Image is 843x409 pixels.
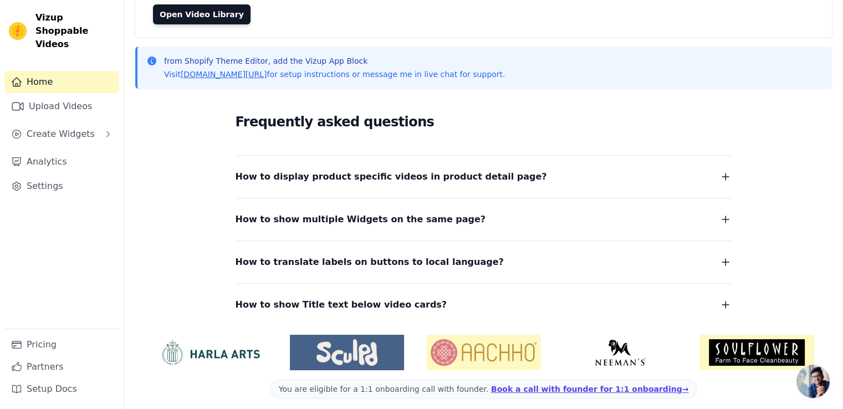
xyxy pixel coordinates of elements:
img: HarlaArts [153,339,268,366]
span: How to show Title text below video cards? [236,297,447,313]
span: How to show multiple Widgets on the same page? [236,212,486,227]
a: Open Video Library [153,4,251,24]
span: Vizup Shoppable Videos [35,11,115,51]
a: Open chat [796,365,830,398]
span: How to translate labels on buttons to local language? [236,254,504,270]
a: [DOMAIN_NAME][URL] [181,70,267,79]
button: How to display product specific videos in product detail page? [236,169,732,185]
a: Pricing [4,334,119,356]
a: Upload Videos [4,95,119,117]
button: How to show Title text below video cards? [236,297,732,313]
button: How to show multiple Widgets on the same page? [236,212,732,227]
p: from Shopify Theme Editor, add the Vizup App Block [164,55,505,67]
span: Create Widgets [27,127,95,141]
img: Aachho [426,335,541,370]
a: Book a call with founder for 1:1 onboarding [491,385,688,393]
img: Soulflower [699,335,814,370]
span: How to display product specific videos in product detail page? [236,169,547,185]
a: Partners [4,356,119,378]
img: Sculpd US [290,339,405,366]
a: Setup Docs [4,378,119,400]
h2: Frequently asked questions [236,111,732,133]
p: Visit for setup instructions or message me in live chat for support. [164,69,505,80]
button: Create Widgets [4,123,119,145]
a: Settings [4,175,119,197]
a: Analytics [4,151,119,173]
img: Vizup [9,22,27,40]
button: How to translate labels on buttons to local language? [236,254,732,270]
a: Home [4,71,119,93]
img: Neeman's [563,339,678,366]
